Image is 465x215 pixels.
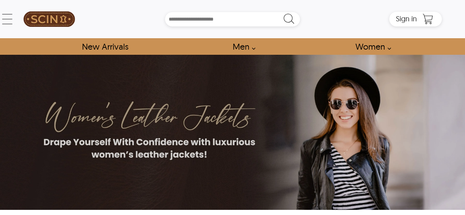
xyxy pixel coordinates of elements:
img: SCIN [24,4,75,35]
a: Sign in [396,17,417,22]
a: shop men's leather jackets [224,38,260,55]
a: SCIN [23,4,75,35]
a: Shopping Cart [421,14,435,25]
a: Shop Women Leather Jackets [347,38,395,55]
a: Shop New Arrivals [74,38,136,55]
span: Sign in [396,14,417,23]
